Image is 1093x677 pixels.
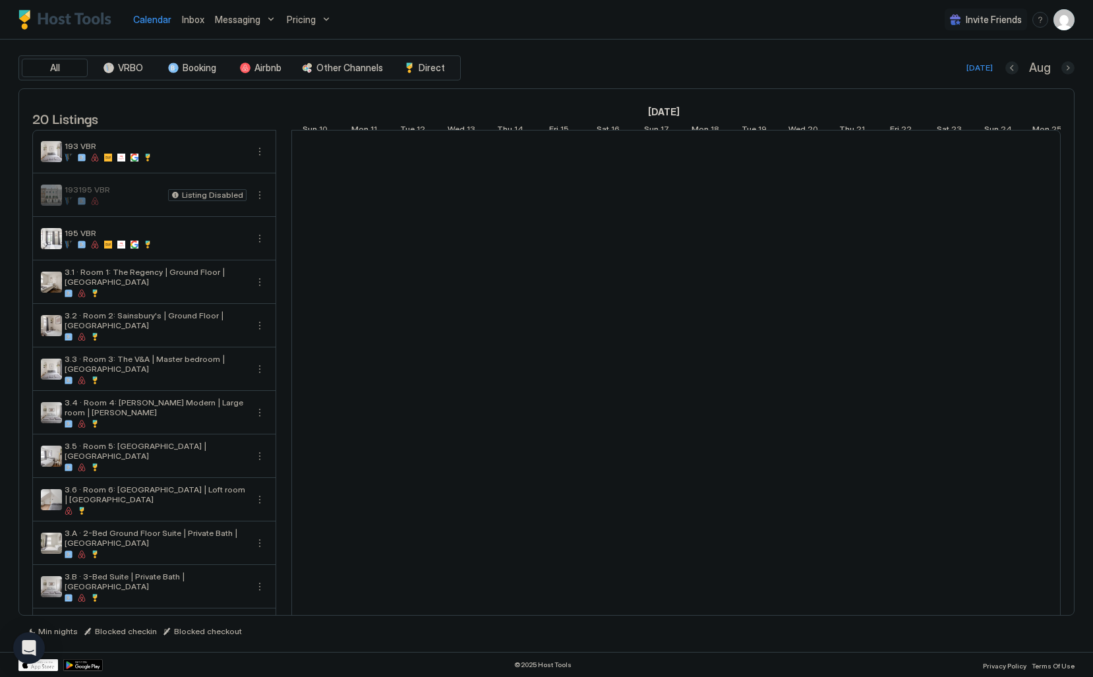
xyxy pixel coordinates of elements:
[370,124,377,138] span: 11
[41,185,62,206] div: listing image
[758,124,767,138] span: 19
[951,124,962,138] span: 23
[546,121,572,140] a: August 15, 2025
[41,446,62,467] div: listing image
[688,121,723,140] a: August 18, 2025
[933,121,965,140] a: August 23, 2025
[252,405,268,421] button: More options
[90,59,156,77] button: VRBO
[351,124,369,138] span: Mon
[252,448,268,464] div: menu
[252,231,268,247] button: More options
[1001,124,1012,138] span: 24
[215,14,260,26] span: Messaging
[133,14,171,25] span: Calendar
[839,124,854,138] span: Thu
[661,124,669,138] span: 17
[296,59,389,77] button: Other Channels
[645,102,683,121] a: August 1, 2025
[18,659,58,671] a: App Store
[41,533,62,554] div: listing image
[13,632,45,664] div: Open Intercom Messenger
[937,124,949,138] span: Sat
[32,108,98,128] span: 20 Listings
[287,14,316,26] span: Pricing
[252,405,268,421] div: menu
[252,448,268,464] button: More options
[41,576,62,597] div: listing image
[316,62,383,74] span: Other Channels
[65,267,247,287] span: 3.1 · Room 1: The Regency | Ground Floor | [GEOGRAPHIC_DATA]
[38,626,78,636] span: Min nights
[856,124,865,138] span: 21
[966,62,993,74] div: [DATE]
[63,659,103,671] a: Google Play Store
[133,13,171,26] a: Calendar
[65,485,247,504] span: 3.6 · Room 6: [GEOGRAPHIC_DATA] | Loft room | [GEOGRAPHIC_DATA]
[964,60,995,76] button: [DATE]
[41,402,62,423] div: listing image
[22,59,88,77] button: All
[41,359,62,380] div: listing image
[984,124,999,138] span: Sun
[183,62,216,74] span: Booking
[65,310,247,330] span: 3.2 · Room 2: Sainsbury's | Ground Floor | [GEOGRAPHIC_DATA]
[560,124,569,138] span: 15
[901,124,912,138] span: 22
[1032,662,1075,670] span: Terms Of Use
[597,124,609,138] span: Sat
[467,124,475,138] span: 13
[1005,61,1019,74] button: Previous month
[65,354,247,374] span: 3.3 · Room 3: The V&A | Master bedroom | [GEOGRAPHIC_DATA]
[303,124,317,138] span: Sun
[400,124,415,138] span: Tue
[65,185,163,194] span: 193195 VBR
[890,124,899,138] span: Fri
[417,124,425,138] span: 12
[788,124,806,138] span: Wed
[252,535,268,551] button: More options
[692,124,709,138] span: Mon
[182,14,204,25] span: Inbox
[252,361,268,377] button: More options
[1061,61,1075,74] button: Next month
[65,572,247,591] span: 3.B · 3-Bed Suite | Private Bath | [GEOGRAPHIC_DATA]
[1053,9,1075,30] div: User profile
[1032,124,1049,138] span: Mon
[252,187,268,203] div: menu
[252,318,268,334] button: More options
[50,62,60,74] span: All
[348,121,380,140] a: August 11, 2025
[252,579,268,595] button: More options
[808,124,818,138] span: 20
[252,144,268,160] div: menu
[319,124,328,138] span: 10
[174,626,242,636] span: Blocked checkout
[549,124,558,138] span: Fri
[118,62,143,74] span: VRBO
[65,228,247,238] span: 195 VBR
[641,121,672,140] a: August 17, 2025
[785,121,821,140] a: August 20, 2025
[41,141,62,162] div: listing image
[254,62,281,74] span: Airbnb
[419,62,445,74] span: Direct
[18,10,117,30] a: Host Tools Logo
[95,626,157,636] span: Blocked checkin
[1032,658,1075,672] a: Terms Of Use
[65,528,247,548] span: 3.A · 2-Bed Ground Floor Suite | Private Bath | [GEOGRAPHIC_DATA]
[981,121,1015,140] a: August 24, 2025
[252,318,268,334] div: menu
[397,121,428,140] a: August 12, 2025
[494,121,527,140] a: August 14, 2025
[41,315,62,336] div: listing image
[742,124,756,138] span: Tue
[299,121,331,140] a: August 10, 2025
[252,274,268,290] button: More options
[887,121,915,140] a: August 22, 2025
[252,579,268,595] div: menu
[41,489,62,510] div: listing image
[966,14,1022,26] span: Invite Friends
[65,397,247,417] span: 3.4 · Room 4: [PERSON_NAME] Modern | Large room | [PERSON_NAME]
